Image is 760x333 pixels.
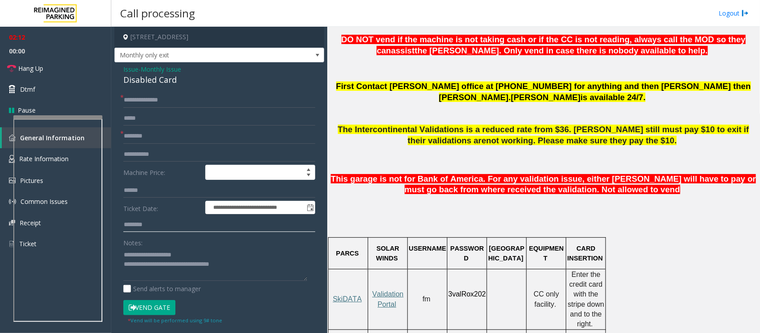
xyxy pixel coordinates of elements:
[20,85,35,94] span: Dtmf
[529,245,564,262] span: EQUIPMENT
[141,65,181,74] span: Monthly Issue
[391,46,415,55] span: assist
[305,201,315,214] span: Toggle popup
[719,8,749,18] a: Logout
[9,240,15,248] img: 'icon'
[121,201,203,214] label: Ticket Date:
[333,296,362,303] a: SkiDATA
[128,317,222,324] small: Vend will be performed using 9# tone
[338,125,749,145] span: The Intercontinental Validations is a reduced rate from $36. [PERSON_NAME] still must pay $10 to ...
[415,46,707,55] span: the [PERSON_NAME]. Only vend in case there is nobody available to help.
[115,48,282,62] span: Monthly only exit
[123,65,138,74] span: Issue
[486,136,677,145] span: not working. Please make sure they pay the $10.
[121,165,203,180] label: Machine Price:
[511,93,581,102] span: [PERSON_NAME]
[372,290,403,308] span: Validation Portal
[123,300,175,315] button: Vend Gate
[742,8,749,18] img: logout
[341,35,746,55] span: DO NOT vend if the machine is not taking cash or if the CC is not reading, always call the MOD so...
[302,172,315,179] span: Decrease value
[116,2,199,24] h3: Call processing
[567,245,603,262] span: CARD INSERTION
[336,81,751,102] span: First Contact [PERSON_NAME] office at [PHONE_NUMBER] for anything and then [PERSON_NAME] then [PE...
[534,290,559,308] span: CC only facility.
[9,155,15,163] img: 'icon'
[372,291,403,308] a: Validation Portal
[448,290,486,298] span: 3valRox202
[138,65,181,73] span: -
[450,245,484,262] span: PASSWORD
[376,245,399,262] span: SOLAR WINDS
[302,165,315,172] span: Increase value
[409,245,446,252] span: USERNAME
[336,250,359,257] span: PARCS
[9,134,16,141] img: 'icon'
[333,295,362,303] span: SkiDATA
[123,74,315,86] div: Disabled Card
[18,106,36,115] span: Pause
[2,127,111,148] a: General Information
[9,198,16,205] img: 'icon'
[114,27,324,48] h4: [STREET_ADDRESS]
[123,235,142,248] label: Notes:
[568,271,604,328] span: Enter the credit card with the stripe down and to the right.
[123,284,201,293] label: Send alerts to manager
[331,174,756,195] span: This garage is not for Bank of America. For any validation issue, either [PERSON_NAME] will have ...
[9,178,16,183] img: 'icon'
[18,64,43,73] span: Hang Up
[488,245,524,262] span: [GEOGRAPHIC_DATA]
[9,220,15,226] img: 'icon'
[423,295,431,303] span: fm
